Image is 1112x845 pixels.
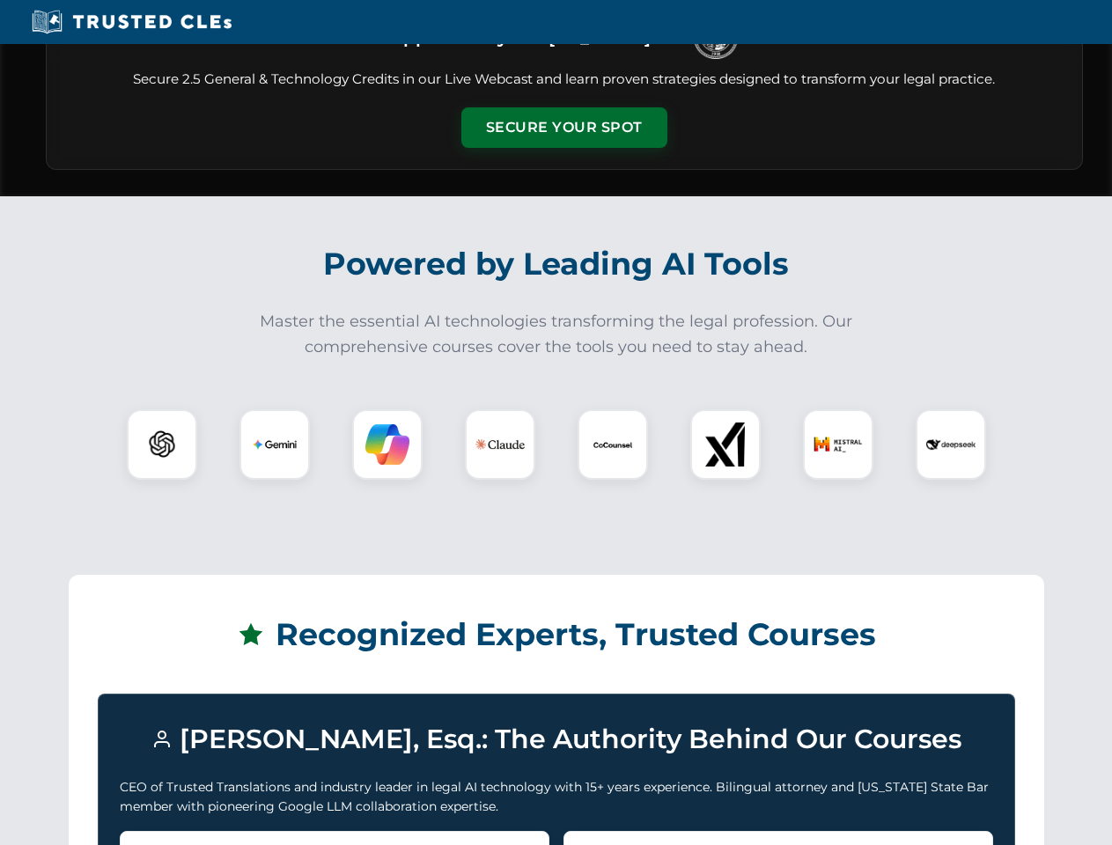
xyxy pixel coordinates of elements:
[475,420,525,469] img: Claude Logo
[703,422,747,467] img: xAI Logo
[253,422,297,467] img: Gemini Logo
[120,777,993,817] p: CEO of Trusted Translations and industry leader in legal AI technology with 15+ years experience....
[69,233,1044,295] h2: Powered by Leading AI Tools
[803,409,873,480] div: Mistral AI
[465,409,535,480] div: Claude
[461,107,667,148] button: Secure Your Spot
[136,419,188,470] img: ChatGPT Logo
[26,9,237,35] img: Trusted CLEs
[926,420,976,469] img: DeepSeek Logo
[365,422,409,467] img: Copilot Logo
[98,604,1015,665] h2: Recognized Experts, Trusted Courses
[578,409,648,480] div: CoCounsel
[68,70,1061,90] p: Secure 2.5 General & Technology Credits in our Live Webcast and learn proven strategies designed ...
[239,409,310,480] div: Gemini
[916,409,986,480] div: DeepSeek
[352,409,423,480] div: Copilot
[127,409,197,480] div: ChatGPT
[248,309,865,360] p: Master the essential AI technologies transforming the legal profession. Our comprehensive courses...
[120,716,993,763] h3: [PERSON_NAME], Esq.: The Authority Behind Our Courses
[591,422,635,467] img: CoCounsel Logo
[690,409,761,480] div: xAI
[814,420,863,469] img: Mistral AI Logo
